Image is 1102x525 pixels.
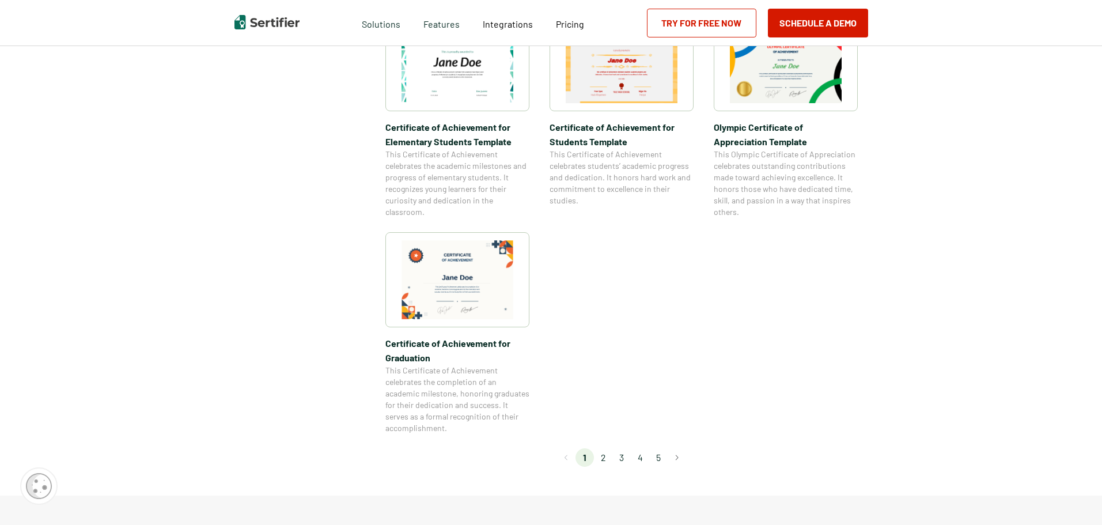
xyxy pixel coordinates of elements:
span: This Certificate of Achievement celebrates the academic milestones and progress of elementary stu... [385,149,529,218]
span: Certificate of Achievement for Elementary Students Template [385,120,529,149]
a: Olympic Certificate of Appreciation​ TemplateOlympic Certificate of Appreciation​ TemplateThis Ol... [714,16,858,218]
a: Certificate of Achievement for Elementary Students TemplateCertificate of Achievement for Element... [385,16,529,218]
button: Go to previous page [557,448,575,467]
span: Solutions [362,16,400,30]
button: Go to next page [668,448,686,467]
span: Pricing [556,18,584,29]
a: Certificate of Achievement for GraduationCertificate of Achievement for GraduationThis Certificat... [385,232,529,434]
li: page 2 [594,448,612,467]
span: This Certificate of Achievement celebrates the completion of an academic milestone, honoring grad... [385,365,529,434]
a: Certificate of Achievement for Students TemplateCertificate of Achievement for Students TemplateT... [550,16,694,218]
li: page 3 [612,448,631,467]
span: Olympic Certificate of Appreciation​ Template [714,120,858,149]
li: page 5 [649,448,668,467]
img: Certificate of Achievement for Elementary Students Template [402,24,513,103]
img: Sertifier | Digital Credentialing Platform [234,15,300,29]
li: page 4 [631,448,649,467]
img: Cookie Popup Icon [26,473,52,499]
img: Certificate of Achievement for Students Template [566,24,677,103]
iframe: Chat Widget [1044,470,1102,525]
a: Try for Free Now [647,9,756,37]
a: Pricing [556,16,584,30]
span: This Olympic Certificate of Appreciation celebrates outstanding contributions made toward achievi... [714,149,858,218]
img: Olympic Certificate of Appreciation​ Template [730,24,842,103]
span: Certificate of Achievement for Graduation [385,336,529,365]
a: Integrations [483,16,533,30]
span: This Certificate of Achievement celebrates students’ academic progress and dedication. It honors ... [550,149,694,206]
img: Certificate of Achievement for Graduation [402,240,513,319]
button: Schedule a Demo [768,9,868,37]
li: page 1 [575,448,594,467]
span: Integrations [483,18,533,29]
span: Certificate of Achievement for Students Template [550,120,694,149]
span: Features [423,16,460,30]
